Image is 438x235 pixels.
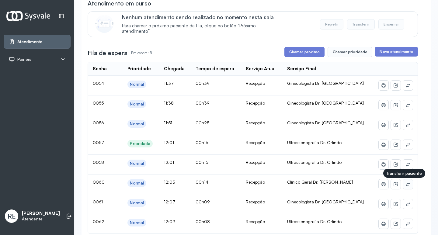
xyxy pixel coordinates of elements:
span: Ginecologista Dr. [GEOGRAPHIC_DATA] [287,100,364,105]
span: Ginecologista Dr. [GEOGRAPHIC_DATA] [287,81,364,86]
span: 00h09 [196,199,210,204]
span: 0061 [93,199,103,204]
div: Recepção [246,140,277,145]
span: Atendimento [17,39,43,44]
span: 12:07 [164,199,175,204]
span: 12:01 [164,160,174,165]
div: Prioridade [127,66,151,72]
div: Chegada [164,66,185,72]
p: Em espera: 8 [131,49,152,57]
div: Normal [130,220,144,225]
span: Ultrassonografia Dr. Orlindo [287,219,342,224]
span: 11:38 [164,100,174,105]
div: Recepção [246,219,277,224]
div: Normal [130,82,144,87]
span: 12:01 [164,140,174,145]
span: 0055 [93,100,104,105]
button: Novo atendimento [375,47,418,57]
span: 00h15 [196,160,208,165]
div: Serviço Atual [246,66,276,72]
div: Senha [93,66,107,72]
div: Normal [130,102,144,107]
span: 00h39 [196,81,210,86]
a: Atendimento [9,39,65,45]
p: [PERSON_NAME] [22,211,60,216]
span: Painéis [17,57,31,62]
div: Normal [130,181,144,186]
p: Nenhum atendimento sendo realizado no momento nesta sala [122,14,283,20]
img: Logotipo do estabelecimento [6,11,50,21]
div: Prioridade [130,141,150,146]
div: Recepção [246,120,277,126]
span: 11:51 [164,120,172,125]
button: Repetir [320,19,343,29]
button: Encerrar [378,19,404,29]
h3: Fila de espera [88,49,127,57]
span: Ginecologista Dr. [GEOGRAPHIC_DATA] [287,199,364,204]
div: Serviço Final [287,66,316,72]
span: 0062 [93,219,104,224]
span: 00h14 [196,179,208,185]
span: 12:03 [164,179,175,185]
span: 00h08 [196,219,210,224]
span: 0058 [93,160,104,165]
div: Recepção [246,160,277,165]
span: 0054 [93,81,104,86]
div: Recepção [246,81,277,86]
div: Recepção [246,100,277,106]
span: 00h39 [196,100,210,105]
div: Recepção [246,179,277,185]
button: Chamar prioridade [328,47,373,57]
div: Normal [130,161,144,166]
span: Ultrassonografia Dr. Orlindo [287,160,342,165]
span: 0060 [93,179,105,185]
span: Para chamar o próximo paciente da fila, clique no botão “Próximo atendimento”. [122,23,283,35]
span: Clínico Geral Dr. [PERSON_NAME] [287,179,353,185]
div: Normal [130,121,144,126]
span: 00h25 [196,120,209,125]
span: 00h16 [196,140,208,145]
span: 0056 [93,120,104,125]
div: Normal [130,200,144,206]
span: 0057 [93,140,104,145]
div: Tempo de espera [196,66,234,72]
span: 11:37 [164,81,174,86]
span: Ginecologista Dr. [GEOGRAPHIC_DATA] [287,120,364,125]
button: Chamar próximo [284,47,325,57]
span: Ultrassonografia Dr. Orlindo [287,140,342,145]
span: 12:09 [164,219,175,224]
div: Recepção [246,199,277,205]
p: Atendente [22,216,60,222]
button: Transferir [347,19,375,29]
img: Imagem de CalloutCard [95,15,113,33]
